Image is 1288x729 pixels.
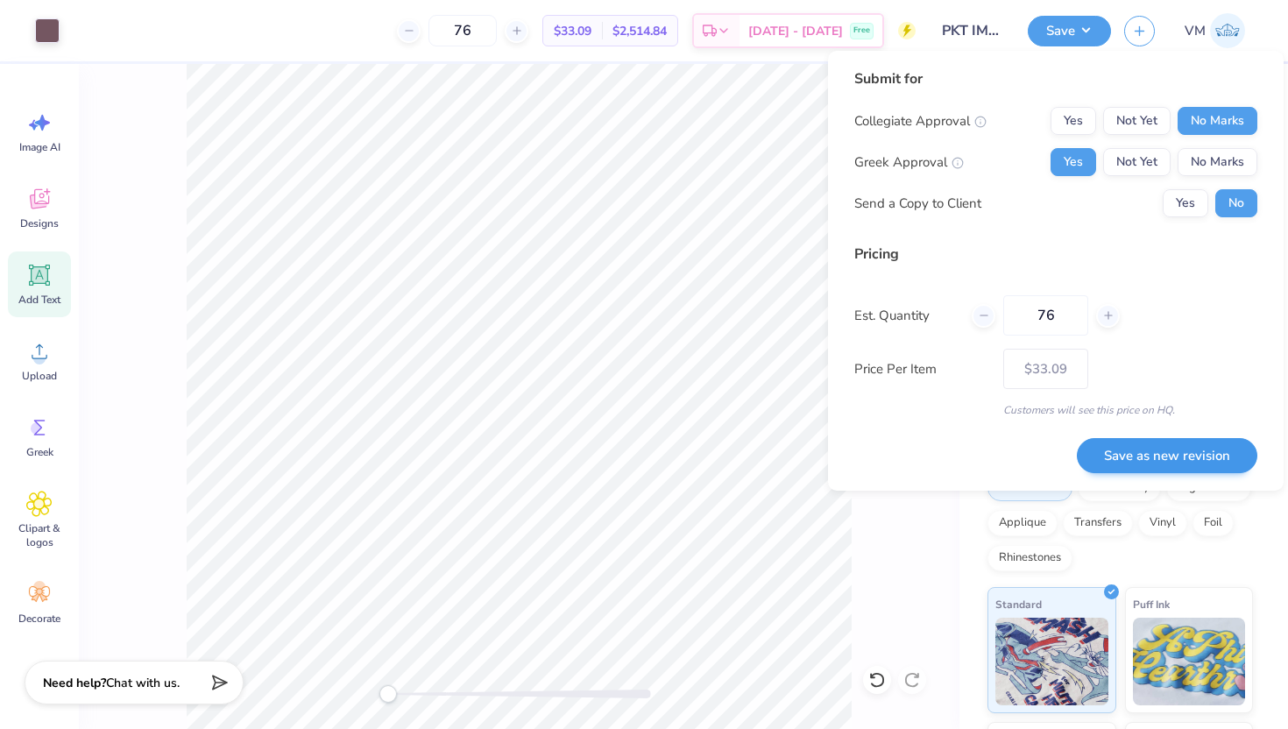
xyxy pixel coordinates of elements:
span: Chat with us. [106,675,180,691]
span: Add Text [18,293,60,307]
span: Free [853,25,870,37]
span: $2,514.84 [612,22,667,40]
button: Yes [1051,148,1096,176]
div: Foil [1192,510,1234,536]
div: Vinyl [1138,510,1187,536]
span: Designs [20,216,59,230]
input: – – [428,15,497,46]
button: Yes [1051,107,1096,135]
div: Customers will see this price on HQ. [854,402,1257,418]
label: Est. Quantity [854,306,959,326]
label: Price Per Item [854,359,990,379]
button: No Marks [1178,148,1257,176]
strong: Need help? [43,675,106,691]
input: Untitled Design [929,13,1015,48]
div: Applique [987,510,1058,536]
img: Standard [995,618,1108,705]
span: Clipart & logos [11,521,68,549]
span: Image AI [19,140,60,154]
span: Standard [995,595,1042,613]
button: Not Yet [1103,148,1171,176]
span: [DATE] - [DATE] [748,22,843,40]
div: Rhinestones [987,545,1072,571]
img: Puff Ink [1133,618,1246,705]
span: Decorate [18,612,60,626]
button: No [1215,189,1257,217]
div: Accessibility label [379,685,397,703]
div: Pricing [854,244,1257,265]
div: Send a Copy to Client [854,194,981,214]
a: VM [1177,13,1253,48]
span: Greek [26,445,53,459]
img: Victoria Major [1210,13,1245,48]
span: Puff Ink [1133,595,1170,613]
div: Greek Approval [854,152,964,173]
button: Yes [1163,189,1208,217]
span: VM [1185,21,1206,41]
div: Collegiate Approval [854,111,987,131]
span: Upload [22,369,57,383]
span: $33.09 [554,22,591,40]
button: Save as new revision [1077,438,1257,474]
button: Save [1028,16,1111,46]
div: Transfers [1063,510,1133,536]
div: Submit for [854,68,1257,89]
input: – – [1003,295,1088,336]
button: No Marks [1178,107,1257,135]
button: Not Yet [1103,107,1171,135]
